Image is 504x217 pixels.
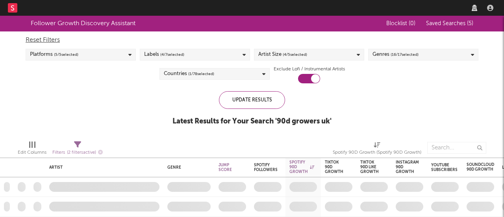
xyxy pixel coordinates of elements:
[391,50,419,59] span: ( 16 / 17 selected)
[289,160,314,174] div: Spotify 90D Growth
[424,20,473,27] button: Saved Searches (5)
[325,160,343,174] div: Tiktok 90D Growth
[386,21,415,26] span: Blocklist
[49,165,156,170] div: Artist
[426,21,473,26] span: Saved Searches
[188,69,214,79] span: ( 1 / 78 selected)
[360,160,379,174] div: Tiktok 90D Like Growth
[144,50,184,59] div: Labels
[18,138,46,161] div: Edit Columns
[26,35,478,45] div: Reset Filters
[372,50,419,59] div: Genres
[467,162,494,172] div: Soundcloud 90D Growth
[54,50,78,59] span: ( 5 / 5 selected)
[333,138,421,161] div: Spotify 90D Growth (Spotify 90D Growth)
[427,142,486,154] input: Search...
[274,64,345,74] label: Exclude Lofi / Instrumental Artists
[18,148,46,157] div: Edit Columns
[431,163,458,172] div: YouTube Subscribers
[283,50,307,59] span: ( 4 / 5 selected)
[67,151,96,155] span: ( 2 filters active)
[467,21,473,26] span: ( 5 )
[164,69,214,79] div: Countries
[258,50,307,59] div: Artist Size
[160,50,184,59] span: ( 4 / 7 selected)
[396,160,419,174] div: Instagram 90D Growth
[172,117,332,126] div: Latest Results for Your Search ' 90d growers uk '
[52,148,103,158] div: Filters
[219,163,234,172] div: Jump Score
[52,138,103,161] div: Filters(2 filters active)
[30,50,78,59] div: Platforms
[219,91,285,109] div: Update Results
[31,19,135,28] div: Follower Growth Discovery Assistant
[333,148,421,157] div: Spotify 90D Growth (Spotify 90D Growth)
[167,165,207,170] div: Genre
[254,163,278,172] div: Spotify Followers
[409,21,415,26] span: ( 0 )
